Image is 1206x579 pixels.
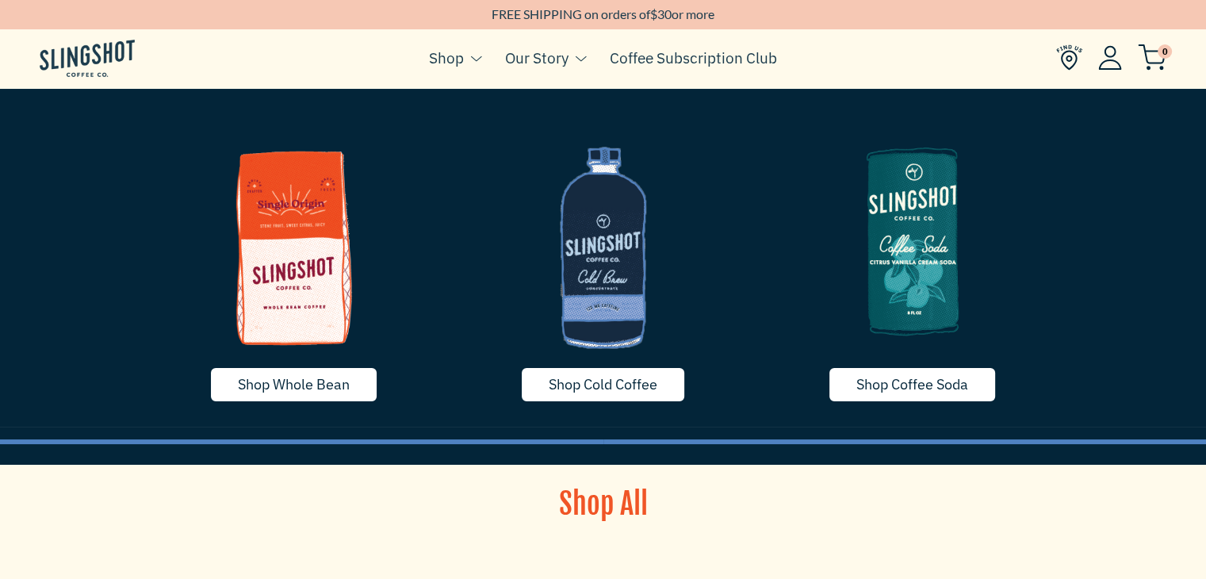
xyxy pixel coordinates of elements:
img: cart [1138,44,1166,71]
h1: Shop All [457,485,750,524]
span: Shop Whole Bean [238,375,350,393]
img: coldcoffee-1635629668715_1200x.png [461,128,746,366]
a: 0 [1138,48,1166,67]
span: $ [650,6,657,21]
span: Shop Coffee Soda [856,375,968,393]
img: image-5-1635790255718_1200x.png [770,122,1055,360]
a: Our Story [505,46,569,70]
span: Shop Cold Coffee [549,375,657,393]
img: Account [1098,45,1122,70]
span: 0 [1158,44,1172,59]
img: whole-bean-1635790255739_1200x.png [151,128,437,366]
a: Shop [429,46,464,70]
a: Coffee Subscription Club [610,46,777,70]
span: 30 [657,6,672,21]
img: Find Us [1056,44,1082,71]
